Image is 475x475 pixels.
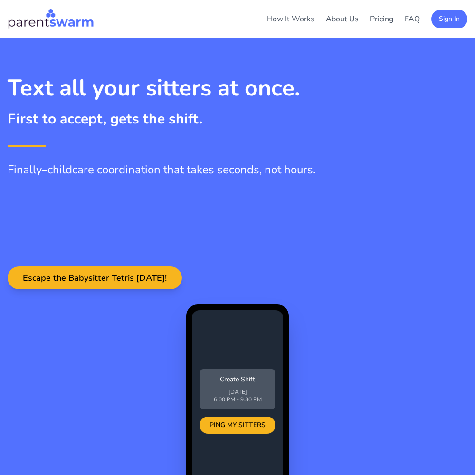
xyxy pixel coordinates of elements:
a: FAQ [405,14,420,24]
p: [DATE] [205,388,270,396]
p: Create Shift [205,375,270,384]
p: 6:00 PM - 9:30 PM [205,396,270,403]
a: Escape the Babysitter Tetris [DATE]! [8,273,182,284]
button: Escape the Babysitter Tetris [DATE]! [8,266,182,289]
div: PING MY SITTERS [199,417,275,434]
img: Parentswarm Logo [8,8,94,30]
a: About Us [326,14,359,24]
a: Pricing [370,14,393,24]
a: Sign In [431,13,467,24]
button: Sign In [431,9,467,28]
a: How It Works [267,14,314,24]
